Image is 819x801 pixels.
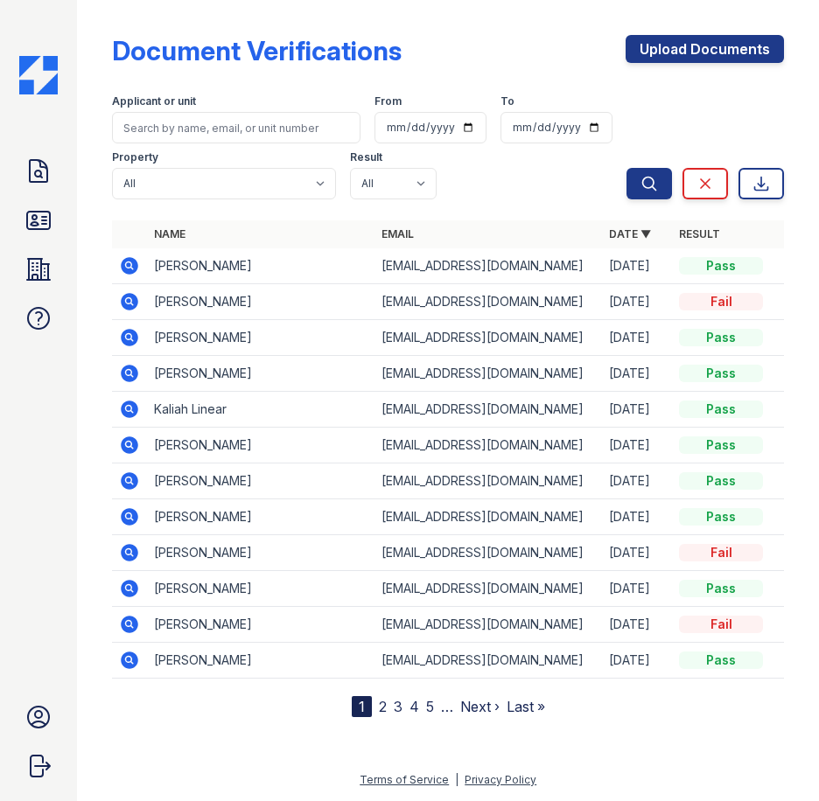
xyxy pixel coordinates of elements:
[147,248,374,284] td: [PERSON_NAME]
[679,508,763,526] div: Pass
[679,472,763,490] div: Pass
[19,56,58,94] img: CE_Icon_Blue-c292c112584629df590d857e76928e9f676e5b41ef8f769ba2f05ee15b207248.png
[381,227,414,240] a: Email
[374,392,602,428] td: [EMAIL_ADDRESS][DOMAIN_NAME]
[602,320,672,356] td: [DATE]
[147,643,374,679] td: [PERSON_NAME]
[441,696,453,717] span: …
[374,643,602,679] td: [EMAIL_ADDRESS][DOMAIN_NAME]
[679,651,763,669] div: Pass
[679,544,763,561] div: Fail
[379,698,387,715] a: 2
[679,580,763,597] div: Pass
[602,356,672,392] td: [DATE]
[147,571,374,607] td: [PERSON_NAME]
[374,463,602,499] td: [EMAIL_ADDRESS][DOMAIN_NAME]
[112,112,360,143] input: Search by name, email, or unit number
[374,356,602,392] td: [EMAIL_ADDRESS][DOMAIN_NAME]
[360,773,449,786] a: Terms of Service
[112,94,196,108] label: Applicant or unit
[374,607,602,643] td: [EMAIL_ADDRESS][DOMAIN_NAME]
[602,428,672,463] td: [DATE]
[374,499,602,535] td: [EMAIL_ADDRESS][DOMAIN_NAME]
[679,227,720,240] a: Result
[374,94,402,108] label: From
[426,698,434,715] a: 5
[352,696,372,717] div: 1
[679,293,763,310] div: Fail
[154,227,185,240] a: Name
[374,284,602,320] td: [EMAIL_ADDRESS][DOMAIN_NAME]
[147,428,374,463] td: [PERSON_NAME]
[602,499,672,535] td: [DATE]
[409,698,419,715] a: 4
[602,607,672,643] td: [DATE]
[602,284,672,320] td: [DATE]
[374,428,602,463] td: [EMAIL_ADDRESS][DOMAIN_NAME]
[394,698,402,715] a: 3
[609,227,651,240] a: Date ▼
[500,94,514,108] label: To
[112,150,158,164] label: Property
[147,284,374,320] td: [PERSON_NAME]
[147,499,374,535] td: [PERSON_NAME]
[374,248,602,284] td: [EMAIL_ADDRESS][DOMAIN_NAME]
[465,773,536,786] a: Privacy Policy
[679,400,763,418] div: Pass
[679,436,763,454] div: Pass
[602,248,672,284] td: [DATE]
[679,365,763,382] div: Pass
[455,773,458,786] div: |
[147,392,374,428] td: Kaliah Linear
[350,150,382,164] label: Result
[602,571,672,607] td: [DATE]
[112,35,402,66] div: Document Verifications
[602,643,672,679] td: [DATE]
[679,329,763,346] div: Pass
[147,607,374,643] td: [PERSON_NAME]
[602,392,672,428] td: [DATE]
[679,257,763,275] div: Pass
[602,463,672,499] td: [DATE]
[147,535,374,571] td: [PERSON_NAME]
[374,535,602,571] td: [EMAIL_ADDRESS][DOMAIN_NAME]
[602,535,672,571] td: [DATE]
[147,356,374,392] td: [PERSON_NAME]
[374,320,602,356] td: [EMAIL_ADDRESS][DOMAIN_NAME]
[374,571,602,607] td: [EMAIL_ADDRESS][DOMAIN_NAME]
[147,463,374,499] td: [PERSON_NAME]
[626,35,784,63] a: Upload Documents
[460,698,500,715] a: Next ›
[147,320,374,356] td: [PERSON_NAME]
[679,616,763,633] div: Fail
[507,698,545,715] a: Last »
